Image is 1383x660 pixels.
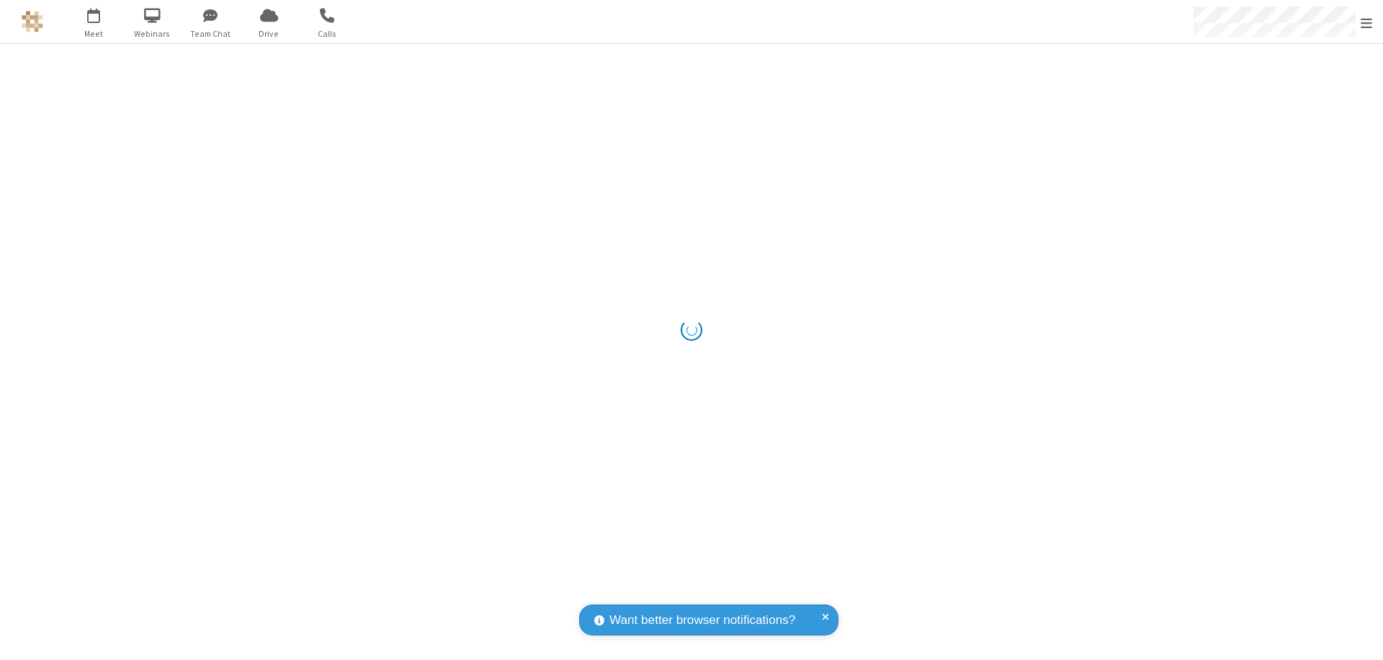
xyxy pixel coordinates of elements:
[184,27,238,40] span: Team Chat
[609,611,795,630] span: Want better browser notifications?
[125,27,179,40] span: Webinars
[242,27,296,40] span: Drive
[67,27,121,40] span: Meet
[22,11,43,32] img: QA Selenium DO NOT DELETE OR CHANGE
[300,27,354,40] span: Calls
